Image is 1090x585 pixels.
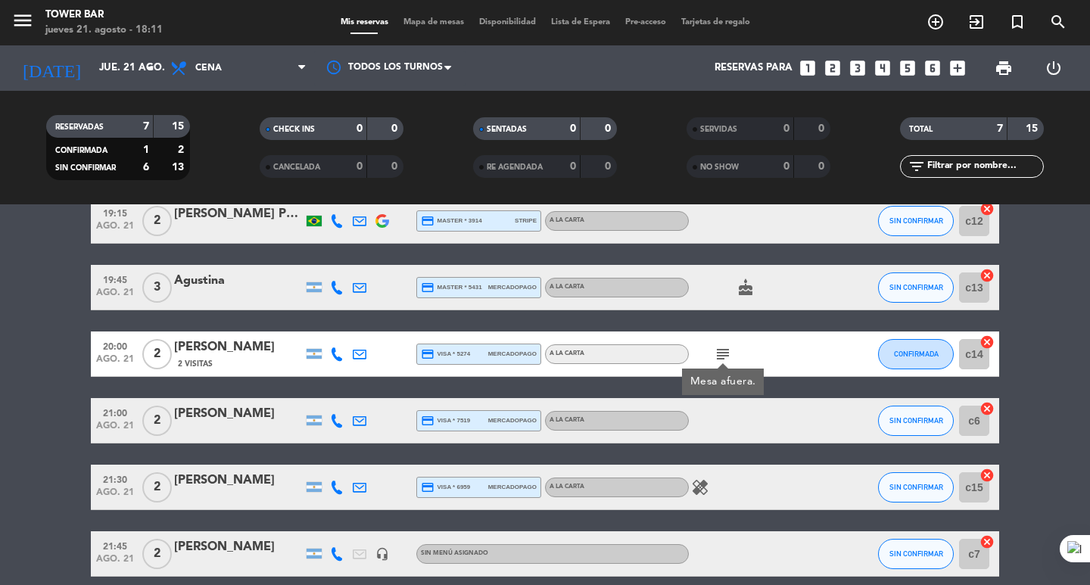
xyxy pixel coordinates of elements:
[55,123,104,131] span: RESERVADAS
[783,123,789,134] strong: 0
[488,282,537,292] span: mercadopago
[11,51,92,85] i: [DATE]
[143,162,149,173] strong: 6
[878,406,954,436] button: SIN CONFIRMAR
[96,554,134,571] span: ago. 21
[96,337,134,354] span: 20:00
[979,468,995,483] i: cancel
[700,126,737,133] span: SERVIDAS
[11,9,34,32] i: menu
[141,59,159,77] i: arrow_drop_down
[421,481,470,494] span: visa * 6959
[172,121,187,132] strong: 15
[690,374,756,390] div: Mesa afuera.
[967,13,986,31] i: exit_to_app
[96,403,134,421] span: 21:00
[143,145,149,155] strong: 1
[45,23,163,38] div: jueves 21. agosto - 18:11
[421,414,470,428] span: visa * 7519
[1026,123,1041,134] strong: 15
[487,126,527,133] span: SENTADAS
[375,214,389,228] img: google-logo.png
[543,18,618,26] span: Lista de Espera
[174,404,303,424] div: [PERSON_NAME]
[889,416,943,425] span: SIN CONFIRMAR
[273,126,315,133] span: CHECK INS
[55,164,116,172] span: SIN CONFIRMAR
[714,345,732,363] i: subject
[848,58,867,78] i: looks_3
[421,281,482,294] span: master * 5431
[550,417,584,423] span: A LA CARTA
[174,471,303,490] div: [PERSON_NAME]
[798,58,817,78] i: looks_one
[1049,13,1067,31] i: search
[550,484,584,490] span: A LA CARTA
[487,163,543,171] span: RE AGENDADA
[142,406,172,436] span: 2
[421,281,434,294] i: credit_card
[333,18,396,26] span: Mis reservas
[421,214,482,228] span: master * 3914
[674,18,758,26] span: Tarjetas de regalo
[375,547,389,561] i: headset_mic
[979,335,995,350] i: cancel
[96,204,134,221] span: 19:15
[96,487,134,505] span: ago. 21
[878,539,954,569] button: SIN CONFIRMAR
[783,161,789,172] strong: 0
[997,123,1003,134] strong: 7
[396,18,472,26] span: Mapa de mesas
[550,284,584,290] span: A LA CARTA
[391,161,400,172] strong: 0
[195,63,222,73] span: Cena
[889,549,943,558] span: SIN CONFIRMAR
[818,161,827,172] strong: 0
[96,270,134,288] span: 19:45
[421,347,434,361] i: credit_card
[550,217,584,223] span: A LA CARTA
[979,268,995,283] i: cancel
[421,481,434,494] i: credit_card
[515,216,537,226] span: stripe
[357,123,363,134] strong: 0
[421,414,434,428] i: credit_card
[96,470,134,487] span: 21:30
[96,354,134,372] span: ago. 21
[488,482,537,492] span: mercadopago
[488,349,537,359] span: mercadopago
[96,537,134,554] span: 21:45
[472,18,543,26] span: Disponibilidad
[143,121,149,132] strong: 7
[421,347,470,361] span: visa * 5274
[737,278,755,297] i: cake
[178,358,213,370] span: 2 Visitas
[570,123,576,134] strong: 0
[691,478,709,496] i: healing
[898,58,917,78] i: looks_5
[11,9,34,37] button: menu
[174,204,303,224] div: [PERSON_NAME] Psicanalista
[142,272,172,303] span: 3
[142,539,172,569] span: 2
[894,350,939,358] span: CONFIRMADA
[96,221,134,238] span: ago. 21
[909,126,933,133] span: TOTAL
[174,271,303,291] div: Agustina
[96,421,134,438] span: ago. 21
[55,147,107,154] span: CONFIRMADA
[142,472,172,503] span: 2
[96,288,134,305] span: ago. 21
[878,472,954,503] button: SIN CONFIRMAR
[172,162,187,173] strong: 13
[923,58,942,78] i: looks_6
[142,339,172,369] span: 2
[873,58,892,78] i: looks_4
[488,415,537,425] span: mercadopago
[178,145,187,155] strong: 2
[142,206,172,236] span: 2
[979,534,995,549] i: cancel
[391,123,400,134] strong: 0
[715,62,793,74] span: Reservas para
[605,161,614,172] strong: 0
